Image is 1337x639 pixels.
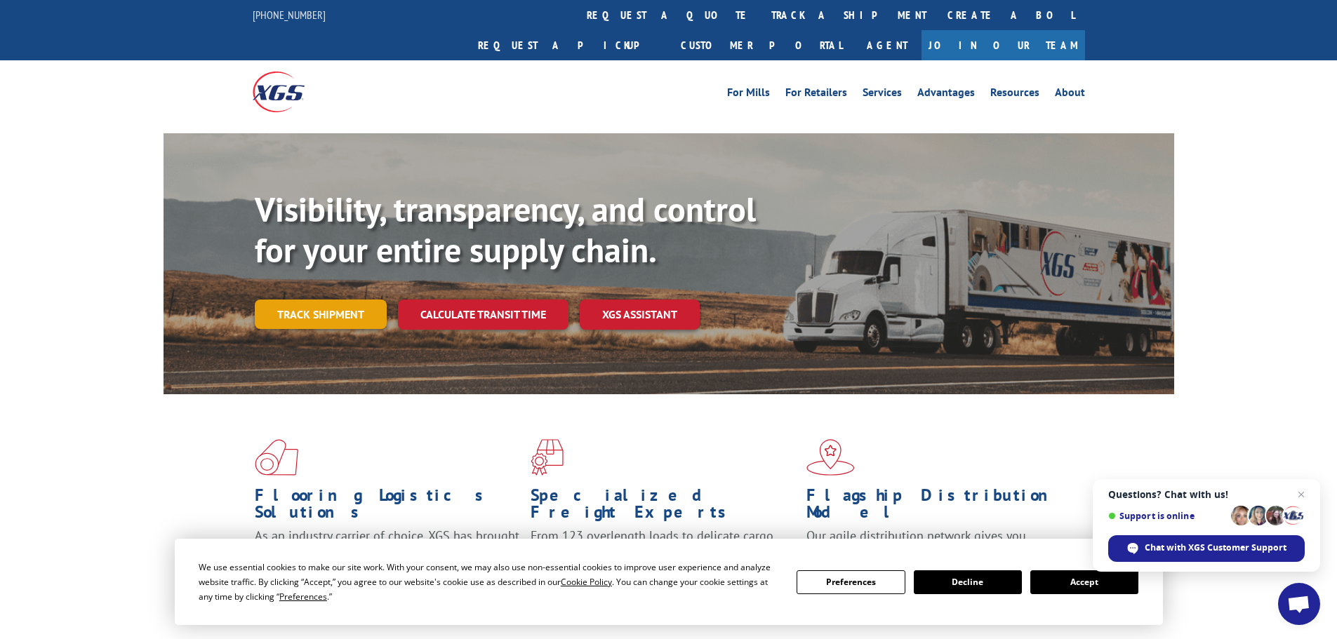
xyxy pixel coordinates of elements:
button: Preferences [797,570,905,594]
h1: Flooring Logistics Solutions [255,487,520,527]
a: Open chat [1278,583,1320,625]
a: Calculate transit time [398,300,568,330]
h1: Flagship Distribution Model [806,487,1072,527]
button: Accept [1030,570,1138,594]
button: Decline [914,570,1022,594]
span: As an industry carrier of choice, XGS has brought innovation and dedication to flooring logistics... [255,527,519,577]
a: Services [863,87,902,102]
img: xgs-icon-flagship-distribution-model-red [806,439,855,476]
a: Customer Portal [670,30,853,60]
span: Chat with XGS Customer Support [1108,535,1305,562]
img: xgs-icon-total-supply-chain-intelligence-red [255,439,298,476]
span: Support is online [1108,511,1226,521]
span: Our agile distribution network gives you nationwide inventory management on demand. [806,527,1065,560]
h1: Specialized Freight Experts [531,487,796,527]
a: Request a pickup [467,30,670,60]
a: Resources [990,87,1039,102]
span: Chat with XGS Customer Support [1145,542,1286,554]
a: XGS ASSISTANT [580,300,700,330]
a: [PHONE_NUMBER] [253,8,326,22]
a: For Mills [727,87,770,102]
div: We use essential cookies to make our site work. With your consent, we may also use non-essential ... [199,560,780,604]
a: Agent [853,30,922,60]
b: Visibility, transparency, and control for your entire supply chain. [255,187,756,271]
a: About [1055,87,1085,102]
div: Cookie Consent Prompt [175,539,1163,625]
span: Questions? Chat with us! [1108,489,1305,500]
a: For Retailers [785,87,847,102]
a: Advantages [917,87,975,102]
img: xgs-icon-focused-on-flooring-red [531,439,564,476]
span: Cookie Policy [561,576,612,588]
span: Preferences [279,591,327,603]
a: Track shipment [255,300,387,329]
p: From 123 overlength loads to delicate cargo, our experienced staff knows the best way to move you... [531,527,796,590]
a: Join Our Team [922,30,1085,60]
